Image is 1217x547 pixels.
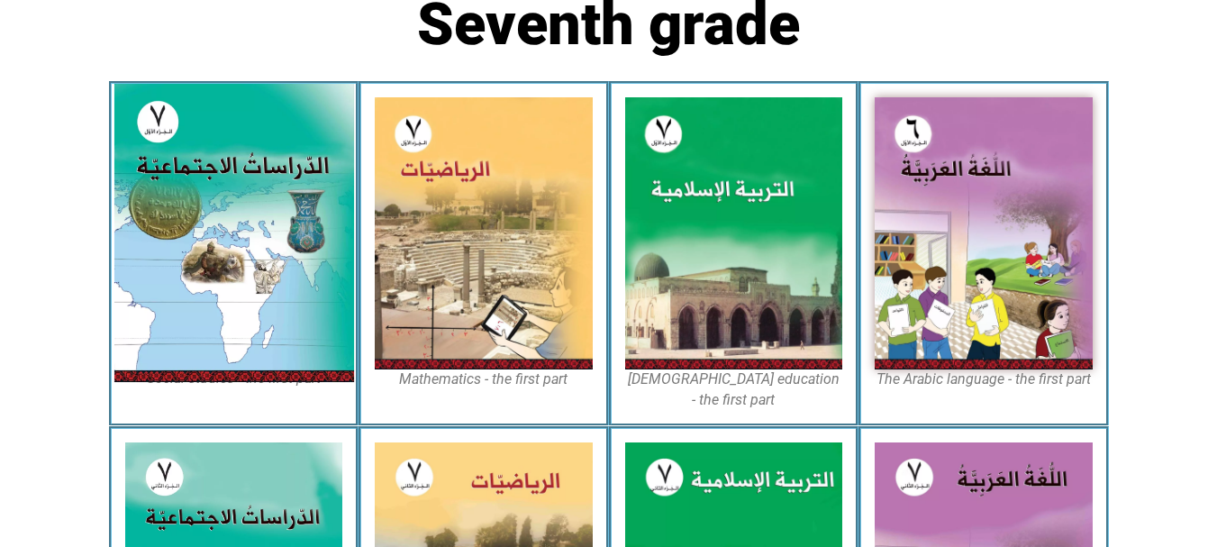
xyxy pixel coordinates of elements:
img: Islamic7A-Cover [625,97,843,369]
font: The Arabic language - the first part [876,370,1091,387]
font: [DEMOGRAPHIC_DATA] education - the first part [628,370,840,407]
font: Mathematics - the first part [399,370,568,387]
img: Math7A-Cover [375,97,593,369]
img: Arabic7A-Cover [875,97,1093,369]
